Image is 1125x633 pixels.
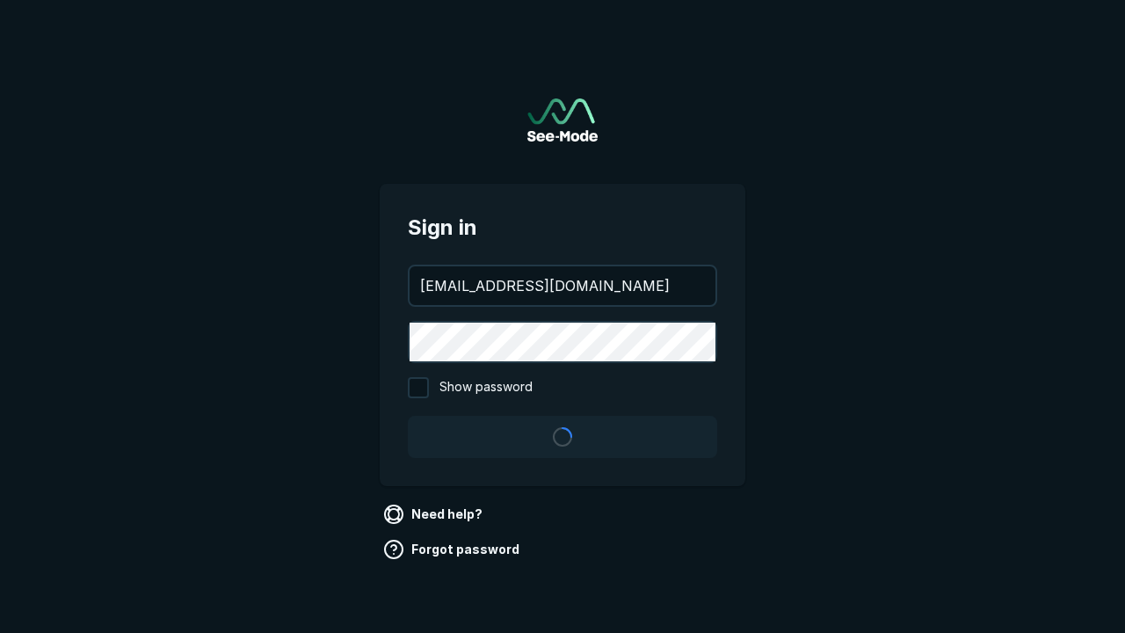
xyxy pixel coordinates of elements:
a: Go to sign in [527,98,598,142]
input: your@email.com [410,266,715,305]
a: Need help? [380,500,490,528]
a: Forgot password [380,535,526,564]
img: See-Mode Logo [527,98,598,142]
span: Show password [439,377,533,398]
span: Sign in [408,212,717,244]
